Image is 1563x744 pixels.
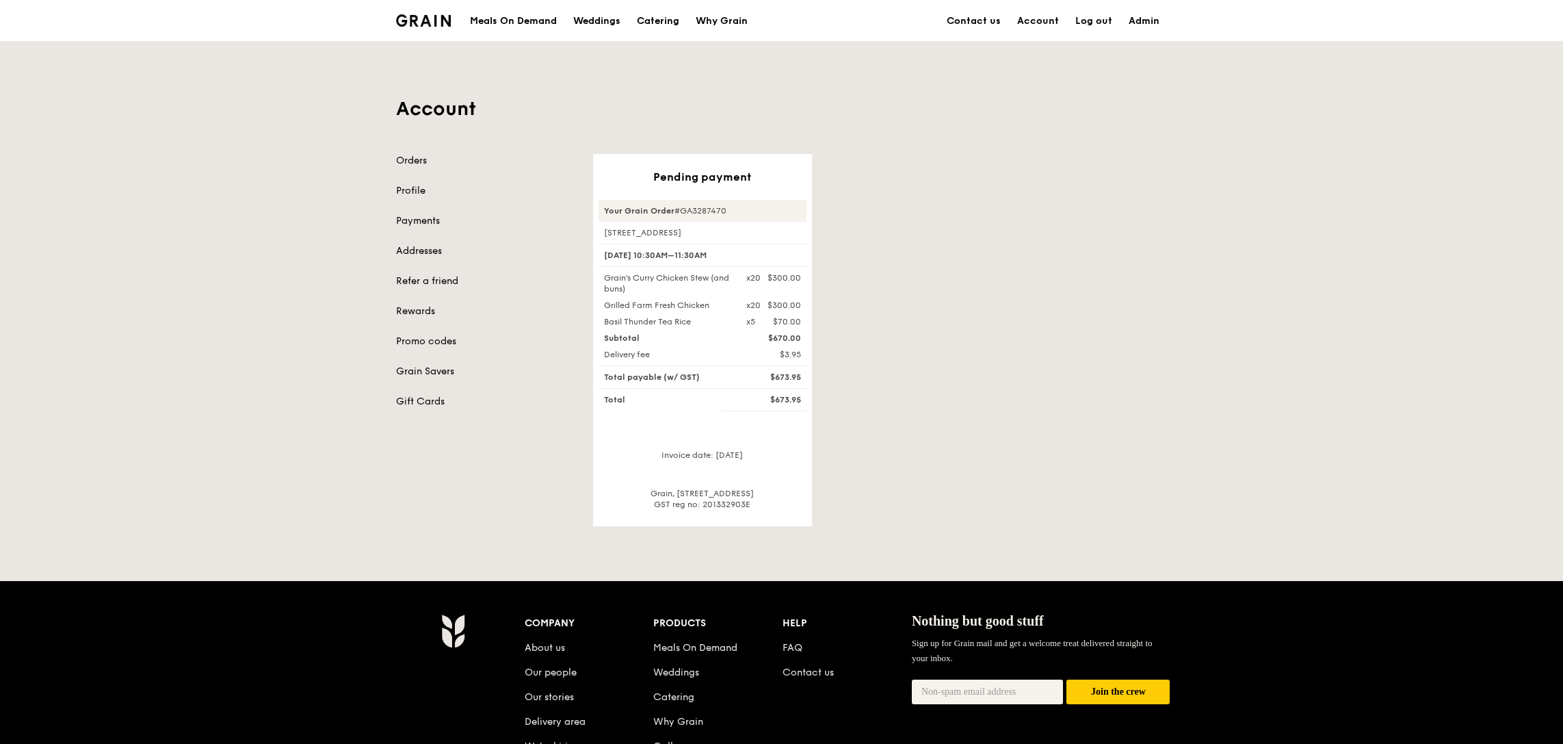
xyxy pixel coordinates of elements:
[565,1,629,42] a: Weddings
[767,272,801,283] div: $300.00
[525,691,574,703] a: Our stories
[596,300,738,311] div: Grilled Farm Fresh Chicken
[596,394,738,405] div: Total
[604,206,674,216] strong: Your Grain Order
[912,680,1064,704] input: Non-spam email address
[599,227,806,238] div: [STREET_ADDRESS]
[746,316,755,327] div: x5
[912,638,1153,663] span: Sign up for Grain mail and get a welcome treat delivered straight to your inbox.
[599,170,806,183] div: Pending payment
[746,272,761,283] div: x20
[1009,1,1067,42] a: Account
[525,716,586,728] a: Delivery area
[599,450,806,472] div: Invoice date: [DATE]
[396,395,577,409] a: Gift Cards
[596,349,738,360] div: Delivery fee
[599,244,806,267] div: [DATE] 10:30AM–11:30AM
[396,244,577,258] a: Addresses
[525,642,565,654] a: About us
[1120,1,1168,42] a: Admin
[773,316,801,327] div: $70.00
[604,372,700,382] span: Total payable (w/ GST)
[783,614,912,633] div: Help
[470,1,557,42] div: Meals On Demand
[653,691,694,703] a: Catering
[396,365,577,379] a: Grain Savers
[396,97,1168,121] h1: Account
[746,300,761,311] div: x20
[696,1,748,42] div: Why Grain
[573,1,620,42] div: Weddings
[783,642,802,654] a: FAQ
[629,1,687,42] a: Catering
[596,316,738,327] div: Basil Thunder Tea Rice
[637,1,679,42] div: Catering
[767,300,801,311] div: $300.00
[653,614,783,633] div: Products
[599,200,806,222] div: #GA3287470
[1066,680,1170,705] button: Join the crew
[396,335,577,348] a: Promo codes
[396,14,451,27] img: Grain
[599,488,806,510] div: Grain, [STREET_ADDRESS] GST reg no: 201332903E
[441,614,465,648] img: Grain
[687,1,756,42] a: Why Grain
[738,372,809,383] div: $673.95
[596,272,738,294] div: Grain's Curry Chicken Stew (and buns)
[596,333,738,344] div: Subtotal
[912,613,1044,628] span: Nothing but good stuff
[783,667,834,678] a: Contact us
[396,184,577,198] a: Profile
[738,394,809,405] div: $673.95
[738,333,809,344] div: $670.00
[738,349,809,360] div: $3.95
[1067,1,1120,42] a: Log out
[653,716,703,728] a: Why Grain
[396,274,577,288] a: Refer a friend
[938,1,1009,42] a: Contact us
[396,214,577,228] a: Payments
[653,667,699,678] a: Weddings
[653,642,737,654] a: Meals On Demand
[525,614,654,633] div: Company
[396,305,577,318] a: Rewards
[396,154,577,168] a: Orders
[525,667,577,678] a: Our people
